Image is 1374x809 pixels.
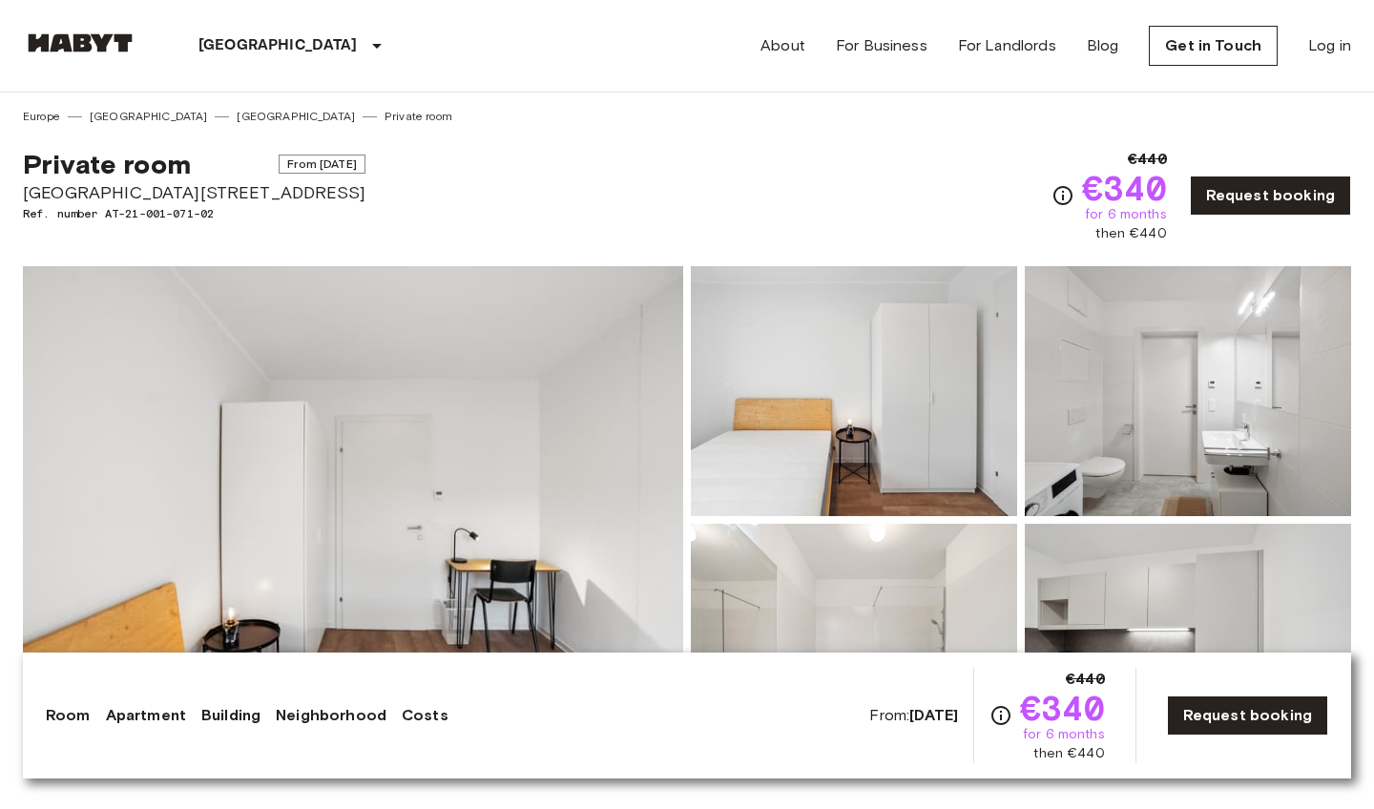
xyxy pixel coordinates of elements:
a: [GEOGRAPHIC_DATA] [237,108,355,125]
a: Building [201,704,260,727]
a: Room [46,704,91,727]
img: Picture of unit AT-21-001-071-02 [1025,524,1351,774]
a: Get in Touch [1149,26,1278,66]
svg: Check cost overview for full price breakdown. Please note that discounts apply to new joiners onl... [1051,184,1074,207]
span: for 6 months [1085,205,1167,224]
span: Ref. number AT-21-001-071-02 [23,205,365,222]
span: for 6 months [1023,725,1105,744]
span: €440 [1128,148,1167,171]
a: Request booking [1167,695,1328,736]
a: [GEOGRAPHIC_DATA] [90,108,208,125]
span: From [DATE] [279,155,365,174]
span: then €440 [1033,744,1104,763]
a: Europe [23,108,60,125]
a: For Landlords [958,34,1056,57]
a: Request booking [1190,176,1351,216]
span: €340 [1020,691,1105,725]
span: €340 [1082,171,1167,205]
svg: Check cost overview for full price breakdown. Please note that discounts apply to new joiners onl... [989,704,1012,727]
img: Picture of unit AT-21-001-071-02 [1025,266,1351,516]
a: Costs [402,704,448,727]
span: then €440 [1095,224,1166,243]
img: Picture of unit AT-21-001-071-02 [691,524,1017,774]
img: Picture of unit AT-21-001-071-02 [691,266,1017,516]
img: Marketing picture of unit AT-21-001-071-02 [23,266,683,774]
a: Log in [1308,34,1351,57]
span: Private room [23,148,191,180]
a: Private room [385,108,452,125]
img: Habyt [23,33,137,52]
span: From: [869,705,958,726]
p: [GEOGRAPHIC_DATA] [198,34,358,57]
span: [GEOGRAPHIC_DATA][STREET_ADDRESS] [23,180,365,205]
a: For Business [836,34,927,57]
a: Blog [1087,34,1119,57]
a: Apartment [106,704,186,727]
a: About [760,34,805,57]
a: Neighborhood [276,704,386,727]
b: [DATE] [909,706,958,724]
span: €440 [1066,668,1105,691]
